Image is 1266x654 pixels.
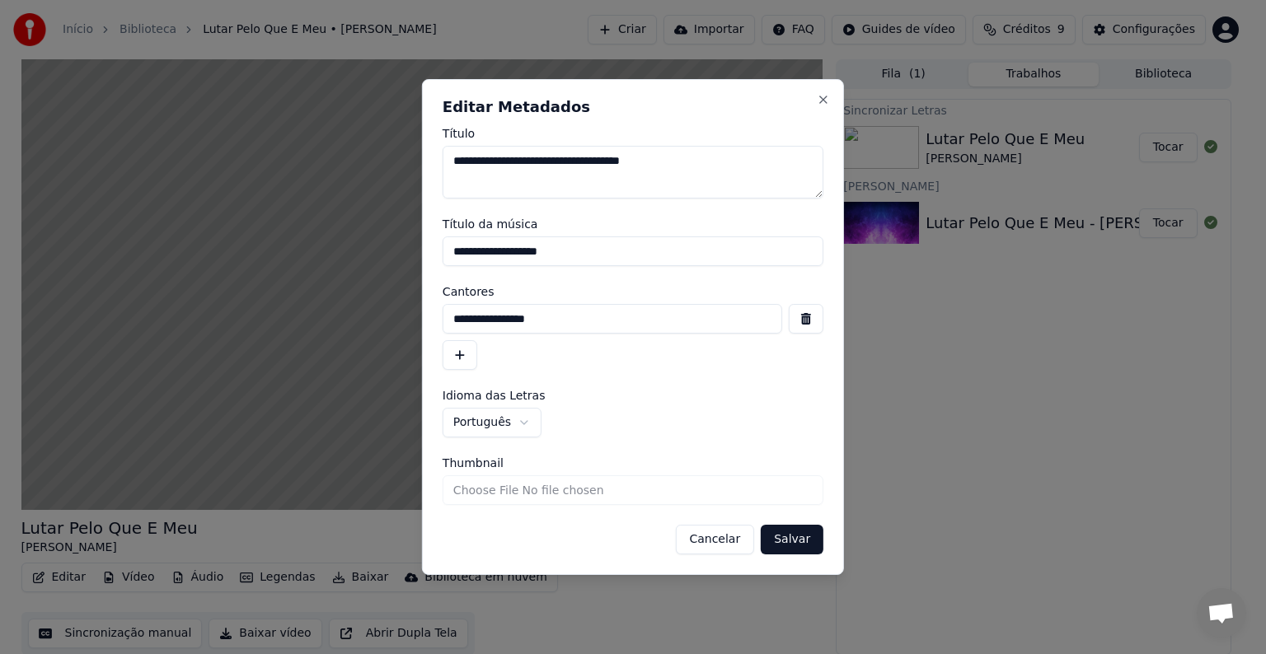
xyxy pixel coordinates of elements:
[443,457,504,469] span: Thumbnail
[761,525,823,554] button: Salvar
[443,218,823,230] label: Título da música
[443,390,546,401] span: Idioma das Letras
[443,128,823,139] label: Título
[443,100,823,114] h2: Editar Metadados
[443,286,823,297] label: Cantores
[675,525,754,554] button: Cancelar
